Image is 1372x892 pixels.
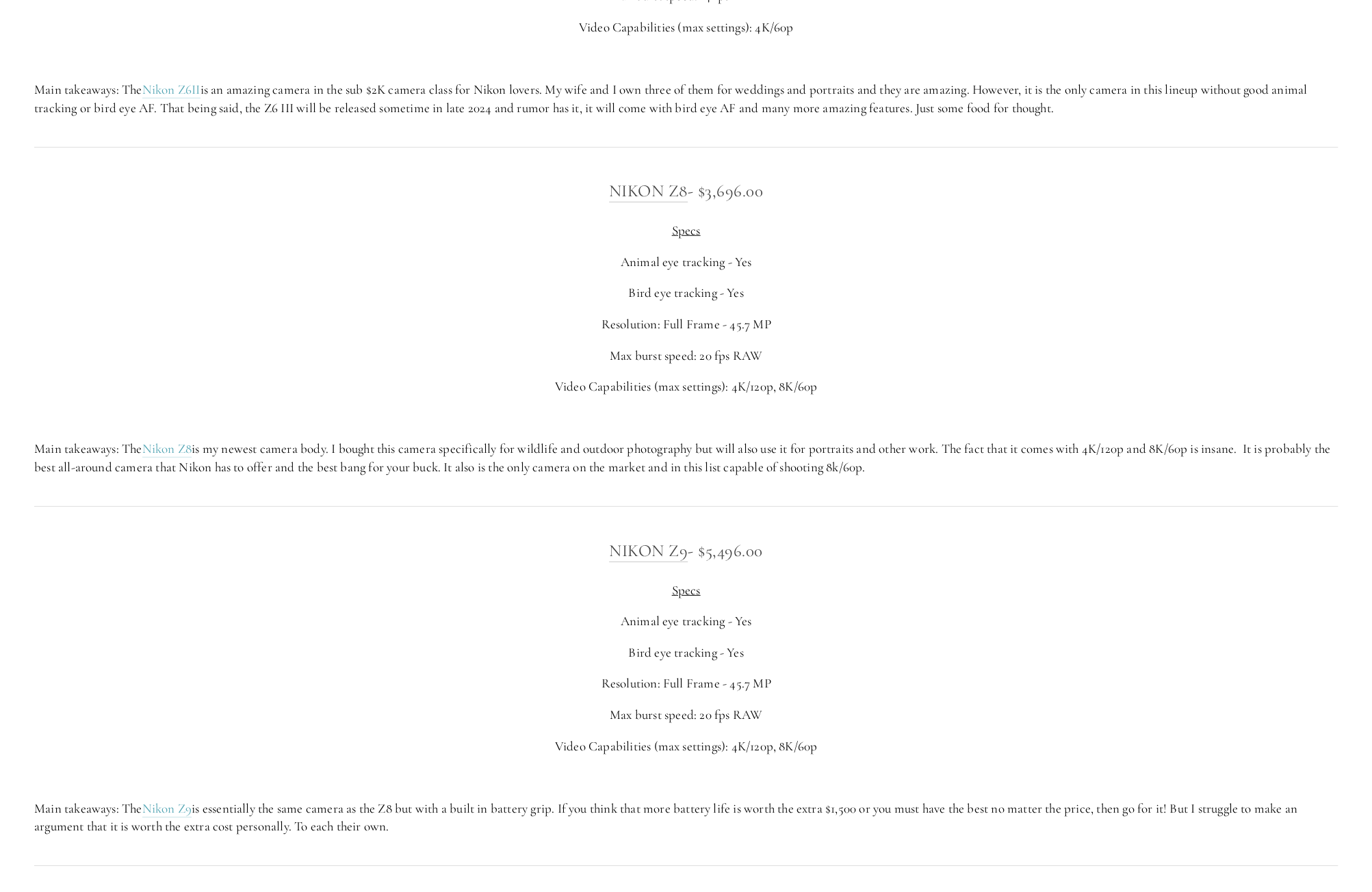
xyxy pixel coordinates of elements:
p: Video Capabilities (max settings): 4K/120p, 8K/60p [34,737,1338,756]
h3: - $3,696.00 [34,177,1338,205]
a: Nikon Z8 [142,441,192,458]
a: Nikon Z9 [609,540,688,562]
p: Resolution: Full Frame - 45.7 MP [34,315,1338,334]
a: Nikon Z9 [142,800,192,817]
p: Animal eye tracking - Yes [34,612,1338,631]
p: Bird eye tracking - Yes [34,284,1338,302]
p: Max burst speed: 20 fps RAW [34,706,1338,724]
p: Video Capabilities (max settings): 4K/120p, 8K/60p [34,378,1338,396]
span: Specs [672,582,701,598]
p: Main takeaways: The is essentially the same camera as the Z8 but with a built in battery grip. If... [34,800,1338,836]
p: Video Capabilities (max settings): 4K/60p [34,18,1338,37]
p: Max burst speed: 20 fps RAW [34,347,1338,365]
h3: - $5,496.00 [34,537,1338,564]
a: Nikon Z8 [609,181,688,202]
a: Nikon Z6II [142,81,200,99]
p: Bird eye tracking - Yes [34,644,1338,662]
p: Resolution: Full Frame - 45.7 MP [34,674,1338,693]
p: Animal eye tracking - Yes [34,253,1338,272]
span: Specs [672,222,701,238]
p: Main takeaways: The is an amazing camera in the sub $2K camera class for Nikon lovers. My wife an... [34,81,1338,117]
p: Main takeaways: The is my newest camera body. I bought this camera specifically for wildlife and ... [34,440,1338,476]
